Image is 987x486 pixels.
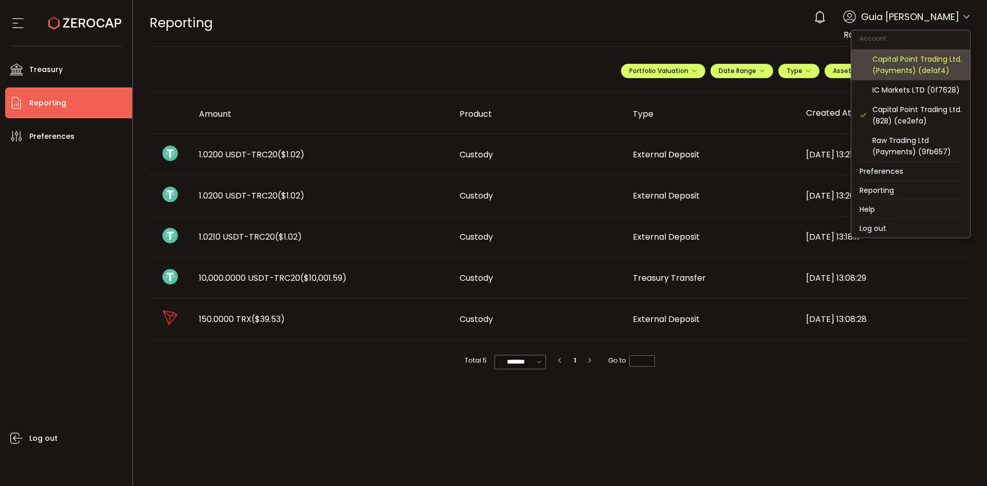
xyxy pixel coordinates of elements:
li: Help [851,200,970,219]
img: usdt_portfolio.svg [162,146,178,161]
div: [DATE] 13:18:11 [798,231,971,243]
span: Portfolio Valuation [629,66,697,75]
img: trx_portfolio.png [162,310,178,326]
span: 150.0000 TRX [199,313,285,325]
li: Log out [851,219,970,238]
div: Capital Point Trading Ltd. (Payments) (de1af4) [872,53,962,76]
span: ($1.02) [278,149,304,160]
div: IC Markets LTD (0f7628) [872,84,962,96]
span: Total 5 [465,355,487,366]
div: Raw Trading Ltd (Payments) (9fb657) [872,135,962,157]
span: Guia [PERSON_NAME] [861,10,959,24]
img: usdt_portfolio.svg [162,228,178,243]
button: Date Range [710,64,773,78]
span: External Deposit [633,313,700,325]
span: External Deposit [633,231,700,243]
div: [DATE] 13:08:29 [798,272,971,284]
span: ($10,001.59) [300,272,346,284]
span: Custody [460,272,493,284]
span: Type [787,66,811,75]
button: Asset [825,64,868,78]
button: Type [778,64,819,78]
span: Account [851,34,894,43]
img: usdt_portfolio.svg [162,187,178,202]
span: Preferences [29,129,75,144]
span: Reporting [29,96,66,111]
li: 1 [569,355,580,366]
span: Custody [460,231,493,243]
span: External Deposit [633,149,700,160]
span: Treasury [29,62,63,77]
div: Amount [191,108,451,120]
li: Reporting [851,181,970,200]
span: Reporting [150,14,213,32]
span: Custody [460,149,493,160]
button: Portfolio Valuation [621,64,705,78]
iframe: Chat Widget [867,375,987,486]
span: External Deposit [633,190,700,202]
span: ($1.02) [278,190,304,202]
span: Custody [460,190,493,202]
span: ($39.53) [251,313,285,325]
div: Type [625,108,798,120]
div: [DATE] 13:08:28 [798,313,971,325]
span: Log out [29,431,58,446]
li: Preferences [851,162,970,181]
span: 1.0210 USDT-TRC20 [199,231,302,243]
span: Custody [460,313,493,325]
div: [DATE] 13:21:21 [798,149,971,160]
span: 1.0200 USDT-TRC20 [199,149,304,160]
span: Date Range [719,66,765,75]
span: Raw Trading Mauritius Ltd (B2B) [844,29,971,41]
div: Created At [798,105,971,122]
span: Treasury Transfer [633,272,706,284]
span: 1.0200 USDT-TRC20 [199,190,304,202]
img: usdt_portfolio.svg [162,269,178,284]
div: [DATE] 13:20:57 [798,190,971,202]
span: Go to [608,355,655,366]
div: Product [451,108,625,120]
span: Asset [833,66,851,75]
div: Capital Point Trading Ltd. (B2B) (ce2efa) [872,104,962,127]
span: ($1.02) [275,231,302,243]
span: 10,000.0000 USDT-TRC20 [199,272,346,284]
